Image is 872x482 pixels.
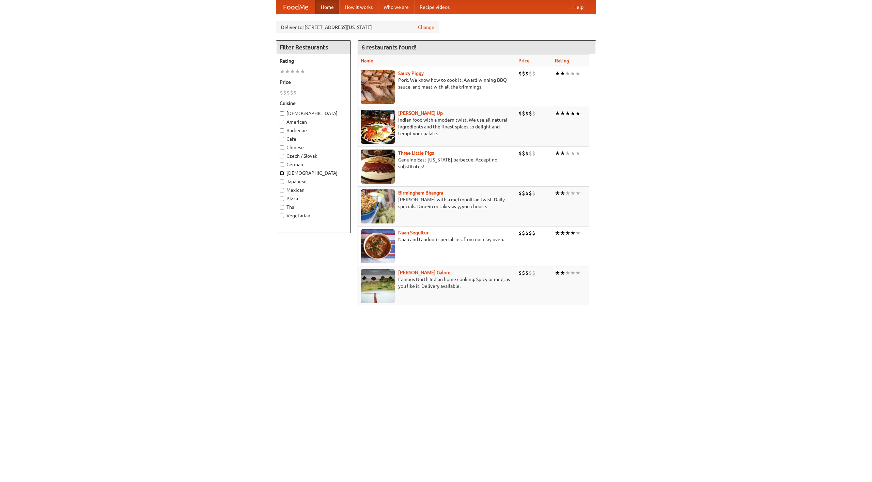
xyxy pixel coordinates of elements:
[286,89,290,96] li: $
[280,178,347,185] label: Japanese
[560,269,565,277] li: ★
[398,190,443,196] a: Birmingham Bhangra
[339,0,378,14] a: How it works
[361,150,395,184] img: littlepigs.jpg
[522,269,525,277] li: $
[518,70,522,77] li: $
[525,110,529,117] li: $
[285,68,290,75] li: ★
[361,110,395,144] img: curryup.jpg
[398,150,434,156] a: Three Little Pigs
[555,150,560,157] li: ★
[555,189,560,197] li: ★
[276,21,439,33] div: Deliver to: [STREET_ADDRESS][US_STATE]
[575,110,580,117] li: ★
[529,70,532,77] li: $
[280,119,347,125] label: American
[361,58,373,63] a: Name
[525,150,529,157] li: $
[555,70,560,77] li: ★
[568,0,589,14] a: Help
[565,70,570,77] li: ★
[518,229,522,237] li: $
[555,269,560,277] li: ★
[529,269,532,277] li: $
[532,110,535,117] li: $
[565,269,570,277] li: ★
[529,189,532,197] li: $
[361,276,513,290] p: Famous North Indian home cooking. Spicy or mild, as you like it. Delivery available.
[565,229,570,237] li: ★
[570,70,575,77] li: ★
[555,229,560,237] li: ★
[280,153,347,159] label: Czech / Slovak
[555,110,560,117] li: ★
[518,110,522,117] li: $
[525,229,529,237] li: $
[560,70,565,77] li: ★
[280,162,284,167] input: German
[565,189,570,197] li: ★
[293,89,297,96] li: $
[280,89,283,96] li: $
[575,229,580,237] li: ★
[565,110,570,117] li: ★
[532,150,535,157] li: $
[280,127,347,134] label: Barbecue
[280,195,347,202] label: Pizza
[280,58,347,64] h5: Rating
[560,150,565,157] li: ★
[522,150,525,157] li: $
[361,70,395,104] img: saucy.jpg
[529,229,532,237] li: $
[280,214,284,218] input: Vegetarian
[280,171,284,175] input: [DEMOGRAPHIC_DATA]
[280,68,285,75] li: ★
[525,70,529,77] li: $
[300,68,305,75] li: ★
[361,236,513,243] p: Naan and tandoori specialties, from our clay oven.
[280,120,284,124] input: American
[280,79,347,85] h5: Price
[398,270,451,275] a: [PERSON_NAME] Galore
[290,89,293,96] li: $
[570,189,575,197] li: ★
[518,150,522,157] li: $
[532,189,535,197] li: $
[532,70,535,77] li: $
[570,229,575,237] li: ★
[529,150,532,157] li: $
[361,44,417,50] ng-pluralize: 6 restaurants found!
[518,189,522,197] li: $
[361,189,395,223] img: bhangra.jpg
[398,230,429,235] b: Naan Sequitur
[518,58,530,63] a: Price
[283,89,286,96] li: $
[398,110,443,116] b: [PERSON_NAME] Up
[280,170,347,176] label: [DEMOGRAPHIC_DATA]
[575,150,580,157] li: ★
[280,180,284,184] input: Japanese
[361,116,513,137] p: Indian food with a modern twist. We use all-natural ingredients and the finest spices to delight ...
[570,269,575,277] li: ★
[418,24,434,31] a: Change
[276,41,351,54] h4: Filter Restaurants
[280,137,284,141] input: Cafe
[280,197,284,201] input: Pizza
[295,68,300,75] li: ★
[361,77,513,90] p: Pork. We know how to cook it. Award-winning BBQ sauce, and meat with all the trimmings.
[378,0,414,14] a: Who we are
[280,110,347,117] label: [DEMOGRAPHIC_DATA]
[525,189,529,197] li: $
[280,154,284,158] input: Czech / Slovak
[560,229,565,237] li: ★
[532,229,535,237] li: $
[361,269,395,303] img: currygalore.jpg
[315,0,339,14] a: Home
[575,269,580,277] li: ★
[570,150,575,157] li: ★
[361,156,513,170] p: Genuine East [US_STATE] barbecue. Accept no substitutes!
